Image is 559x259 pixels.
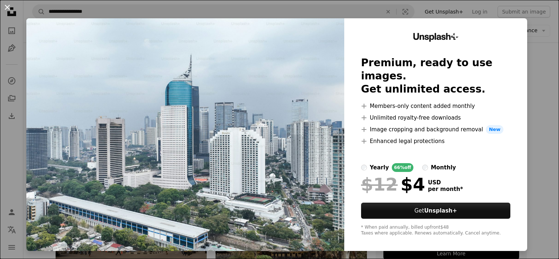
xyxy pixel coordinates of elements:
[370,163,389,172] div: yearly
[361,125,510,134] li: Image cropping and background removal
[361,175,398,194] span: $12
[392,163,413,172] div: 66% off
[422,165,428,170] input: monthly
[428,186,463,192] span: per month *
[424,207,457,214] strong: Unsplash+
[361,102,510,110] li: Members-only content added monthly
[428,179,463,186] span: USD
[361,56,510,96] h2: Premium, ready to use images. Get unlimited access.
[486,125,503,134] span: New
[431,163,456,172] div: monthly
[361,225,510,236] div: * When paid annually, billed upfront $48 Taxes where applicable. Renews automatically. Cancel any...
[361,113,510,122] li: Unlimited royalty-free downloads
[361,175,425,194] div: $4
[361,165,367,170] input: yearly66%off
[361,203,510,219] button: GetUnsplash+
[361,137,510,146] li: Enhanced legal protections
